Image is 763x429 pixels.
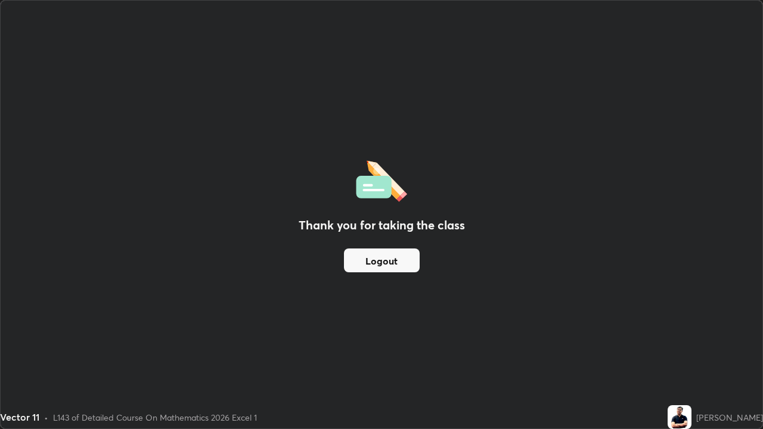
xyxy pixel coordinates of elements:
[299,216,465,234] h2: Thank you for taking the class
[344,248,420,272] button: Logout
[44,411,48,424] div: •
[53,411,257,424] div: L143 of Detailed Course On Mathematics 2026 Excel 1
[696,411,763,424] div: [PERSON_NAME]
[356,157,407,202] img: offlineFeedback.1438e8b3.svg
[668,405,691,429] img: 988431c348cc4fbe81a6401cf86f26e4.jpg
